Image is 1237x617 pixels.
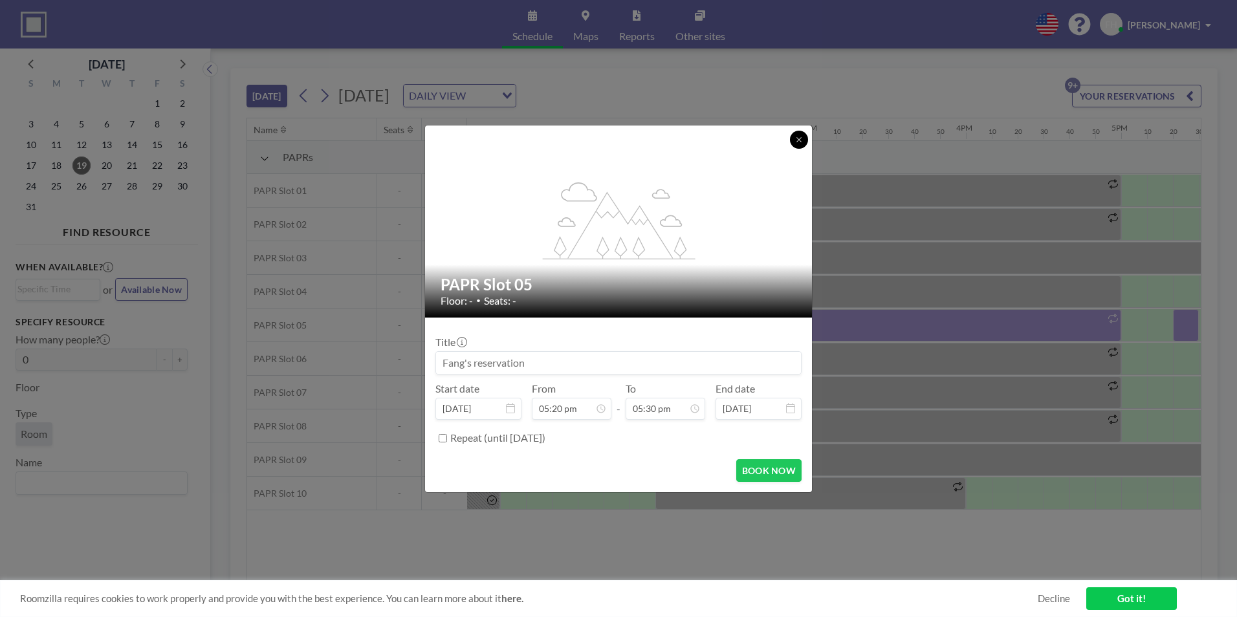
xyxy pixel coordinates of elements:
[501,592,523,604] a: here.
[441,275,798,294] h2: PAPR Slot 05
[20,592,1038,605] span: Roomzilla requires cookies to work properly and provide you with the best experience. You can lea...
[1086,587,1177,610] a: Got it!
[435,382,479,395] label: Start date
[476,296,481,305] span: •
[626,382,636,395] label: To
[435,336,466,349] label: Title
[543,181,695,259] g: flex-grow: 1.2;
[736,459,802,482] button: BOOK NOW
[1038,592,1070,605] a: Decline
[441,294,473,307] span: Floor: -
[436,352,801,374] input: Fang's reservation
[484,294,516,307] span: Seats: -
[617,387,620,415] span: -
[716,382,755,395] label: End date
[450,431,545,444] label: Repeat (until [DATE])
[532,382,556,395] label: From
